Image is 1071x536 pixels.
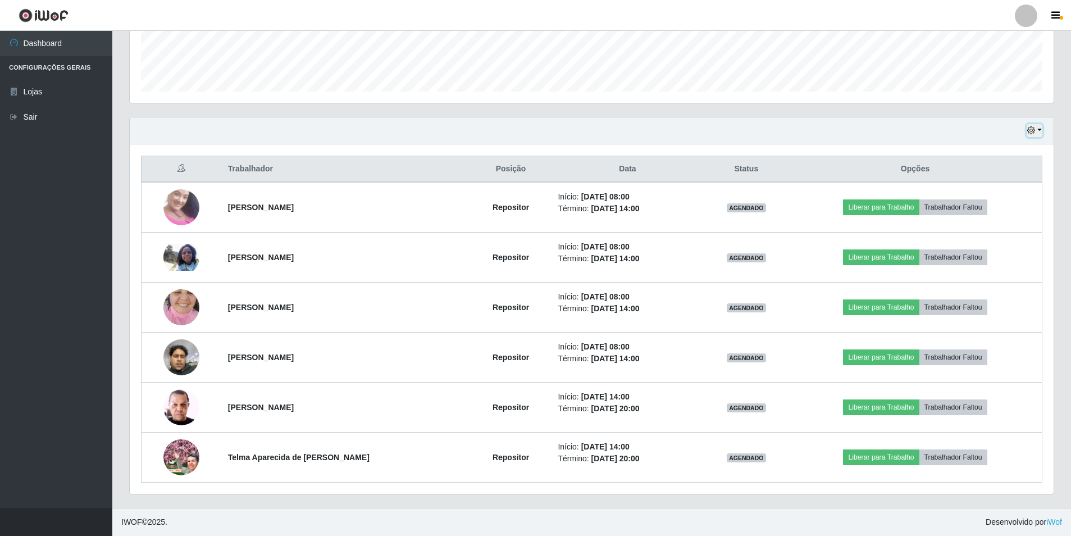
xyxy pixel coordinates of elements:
time: [DATE] 14:00 [591,304,640,313]
a: iWof [1046,517,1062,526]
li: Início: [558,341,697,353]
img: 1757116559947.jpeg [163,333,199,381]
th: Opções [789,156,1042,183]
li: Término: [558,353,697,365]
li: Início: [558,291,697,303]
img: 1753110543973.jpeg [163,175,199,239]
time: [DATE] 14:00 [591,254,640,263]
span: © 2025 . [121,516,167,528]
time: [DATE] 08:00 [581,192,630,201]
strong: Repositor [493,353,529,362]
time: [DATE] 14:00 [581,442,630,451]
button: Liberar para Trabalho [843,399,919,415]
strong: [PERSON_NAME] [228,403,294,412]
time: [DATE] 14:00 [591,354,640,363]
strong: [PERSON_NAME] [228,253,294,262]
li: Término: [558,453,697,465]
strong: [PERSON_NAME] [228,353,294,362]
span: IWOF [121,517,142,526]
li: Início: [558,241,697,253]
button: Trabalhador Faltou [919,449,987,465]
span: AGENDADO [727,453,766,462]
time: [DATE] 08:00 [581,342,630,351]
button: Liberar para Trabalho [843,199,919,215]
strong: Repositor [493,303,529,312]
span: AGENDADO [727,353,766,362]
time: [DATE] 08:00 [581,292,630,301]
button: Trabalhador Faltou [919,399,987,415]
th: Trabalhador [221,156,471,183]
span: AGENDADO [727,303,766,312]
li: Término: [558,203,697,215]
span: AGENDADO [727,403,766,412]
button: Liberar para Trabalho [843,449,919,465]
strong: [PERSON_NAME] [228,303,294,312]
time: [DATE] 20:00 [591,454,640,463]
button: Trabalhador Faltou [919,249,987,265]
li: Início: [558,441,697,453]
li: Término: [558,403,697,415]
button: Trabalhador Faltou [919,349,987,365]
li: Início: [558,391,697,403]
th: Data [551,156,704,183]
th: Posição [471,156,552,183]
time: [DATE] 08:00 [581,242,630,251]
li: Início: [558,191,697,203]
span: Desenvolvido por [986,516,1062,528]
img: CoreUI Logo [19,8,69,22]
strong: Repositor [493,203,529,212]
img: 1753488226695.jpeg [163,439,199,475]
img: 1753380554375.jpeg [163,275,199,339]
strong: [PERSON_NAME] [228,203,294,212]
strong: Repositor [493,453,529,462]
button: Trabalhador Faltou [919,199,987,215]
img: 1752502072081.jpeg [163,383,199,431]
strong: Repositor [493,403,529,412]
strong: Telma Aparecida de [PERSON_NAME] [228,453,370,462]
li: Término: [558,253,697,265]
span: AGENDADO [727,253,766,262]
time: [DATE] 20:00 [591,404,640,413]
time: [DATE] 14:00 [581,392,630,401]
button: Liberar para Trabalho [843,249,919,265]
li: Término: [558,303,697,315]
button: Liberar para Trabalho [843,349,919,365]
button: Trabalhador Faltou [919,299,987,315]
strong: Repositor [493,253,529,262]
th: Status [704,156,789,183]
img: 1753190771762.jpeg [163,244,199,271]
time: [DATE] 14:00 [591,204,640,213]
button: Liberar para Trabalho [843,299,919,315]
span: AGENDADO [727,203,766,212]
